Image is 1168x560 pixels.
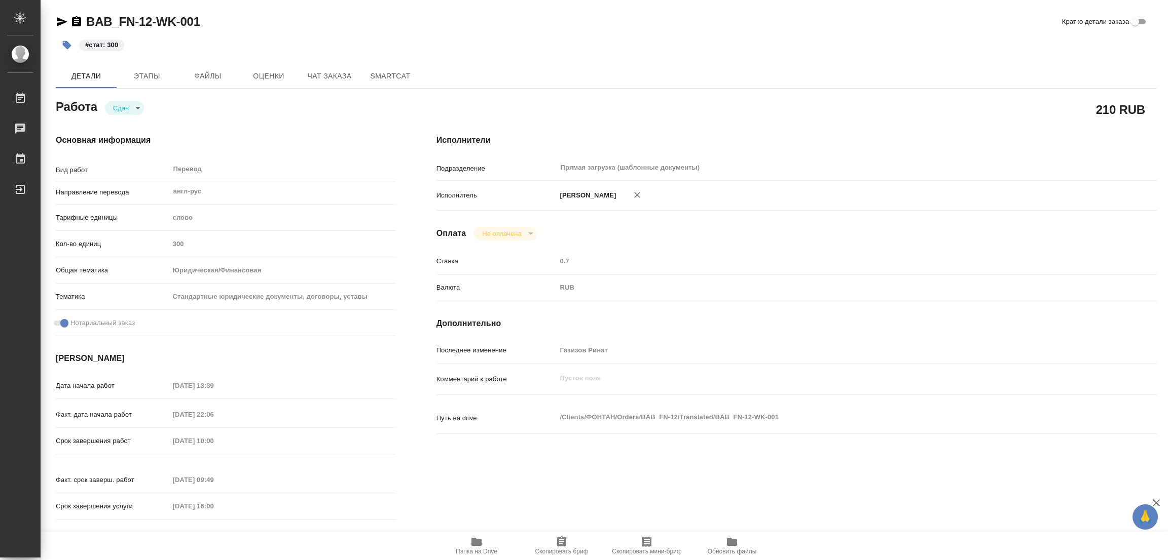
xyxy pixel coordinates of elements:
span: SmartCat [366,70,415,83]
p: Комментарий к работе [436,374,557,384]
span: Скопировать мини-бриф [612,548,681,555]
h2: 210 RUB [1096,101,1145,118]
span: 🙏 [1137,506,1154,528]
h4: [PERSON_NAME] [56,352,396,365]
input: Пустое поле [169,407,258,422]
span: Папка на Drive [456,548,497,555]
span: Чат заказа [305,70,354,83]
button: 🙏 [1133,504,1158,530]
p: Срок завершения услуги [56,501,169,511]
span: Обновить файлы [708,548,757,555]
input: Пустое поле [169,472,258,487]
p: Кол-во единиц [56,239,169,249]
div: слово [169,209,396,226]
div: Юридическая/Финансовая [169,262,396,279]
button: Обновить файлы [689,532,775,560]
h4: Основная информация [56,134,396,146]
input: Пустое поле [169,433,258,448]
p: Направление перевода [56,187,169,197]
span: Скопировать бриф [535,548,588,555]
span: Кратко детали заказа [1062,17,1129,27]
button: Скопировать мини-бриф [604,532,689,560]
p: Факт. срок заверш. работ [56,475,169,485]
p: Подразделение [436,164,557,174]
input: Пустое поле [169,236,396,251]
a: BAB_FN-12-WK-001 [86,15,200,28]
p: #стат: 300 [85,40,118,50]
span: Нотариальный заказ [70,318,135,328]
h2: Работа [56,97,97,115]
button: Скопировать ссылку для ЯМессенджера [56,16,68,28]
p: Путь на drive [436,413,557,423]
p: Тематика [56,292,169,302]
div: RUB [557,279,1097,296]
input: Пустое поле [169,499,258,513]
p: Исполнитель [436,190,557,201]
h4: Исполнители [436,134,1157,146]
button: Папка на Drive [434,532,519,560]
p: Ставка [436,256,557,266]
p: Факт. дата начала работ [56,410,169,420]
p: Дата начала работ [56,381,169,391]
h4: Дополнительно [436,317,1157,330]
span: Файлы [184,70,232,83]
p: Тарифные единицы [56,213,169,223]
button: Не оплачена [479,229,524,238]
button: Скопировать ссылку [70,16,83,28]
button: Добавить тэг [56,34,78,56]
textarea: /Clients/ФОНТАН/Orders/BAB_FN-12/Translated/BAB_FN-12-WK-001 [557,409,1097,426]
p: [PERSON_NAME] [557,190,616,201]
p: Последнее изменение [436,345,557,355]
div: Сдан [474,227,536,241]
div: Сдан [105,101,144,115]
p: Вид работ [56,165,169,175]
input: Пустое поле [557,343,1097,357]
button: Скопировать бриф [519,532,604,560]
input: Пустое поле [169,378,258,393]
button: Сдан [110,104,132,112]
span: Этапы [123,70,171,83]
p: Общая тематика [56,265,169,275]
input: Пустое поле [557,254,1097,268]
span: Оценки [244,70,293,83]
button: Удалить исполнителя [626,184,648,206]
div: Стандартные юридические документы, договоры, уставы [169,288,396,305]
p: Срок завершения работ [56,436,169,446]
span: Детали [62,70,111,83]
span: стат: 300 [78,40,125,49]
h4: Оплата [436,227,466,239]
p: Валюта [436,283,557,293]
